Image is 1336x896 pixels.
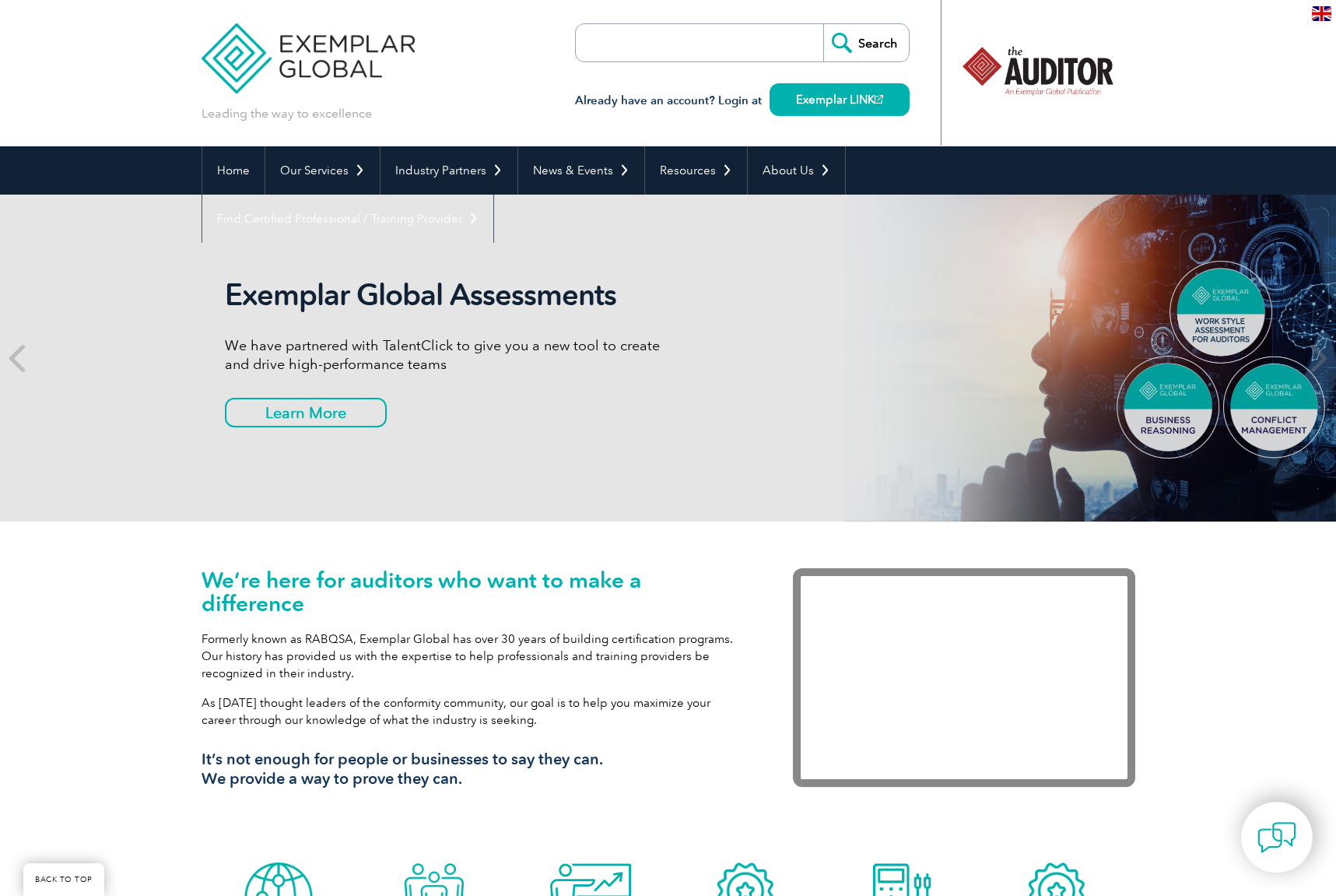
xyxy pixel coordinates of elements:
[202,568,746,615] h1: We’re here for auditors who want to make a difference
[823,24,909,61] input: Search
[875,95,883,104] img: open_square.png
[645,146,747,195] a: Resources
[793,568,1135,787] iframe: Exemplar Global: Working together to make a difference
[748,146,845,195] a: About Us
[23,863,104,896] a: BACK TO TOP
[225,336,668,374] p: We have partnered with TalentClick to give you a new tool to create and drive high-performance teams
[202,146,265,195] a: Home
[265,146,380,195] a: Our Services
[202,195,493,243] a: Find Certified Professional / Training Provider
[202,631,746,682] p: Formerly known as RABQSA, Exemplar Global has over 30 years of building certification programs. O...
[202,750,746,789] h3: It’s not enough for people or businesses to say they can. We provide a way to prove they can.
[770,83,910,116] a: Exemplar LINK
[225,277,668,313] h2: Exemplar Global Assessments
[518,146,644,195] a: News & Events
[1312,6,1331,21] img: en
[380,146,517,195] a: Industry Partners
[1257,818,1296,857] img: contact-chat.png
[202,105,372,122] p: Leading the way to excellence
[202,694,746,729] p: As [DATE] thought leaders of the conformity community, our goal is to help you maximize your care...
[225,398,387,427] a: Learn More
[575,91,910,111] h3: Already have an account? Login at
